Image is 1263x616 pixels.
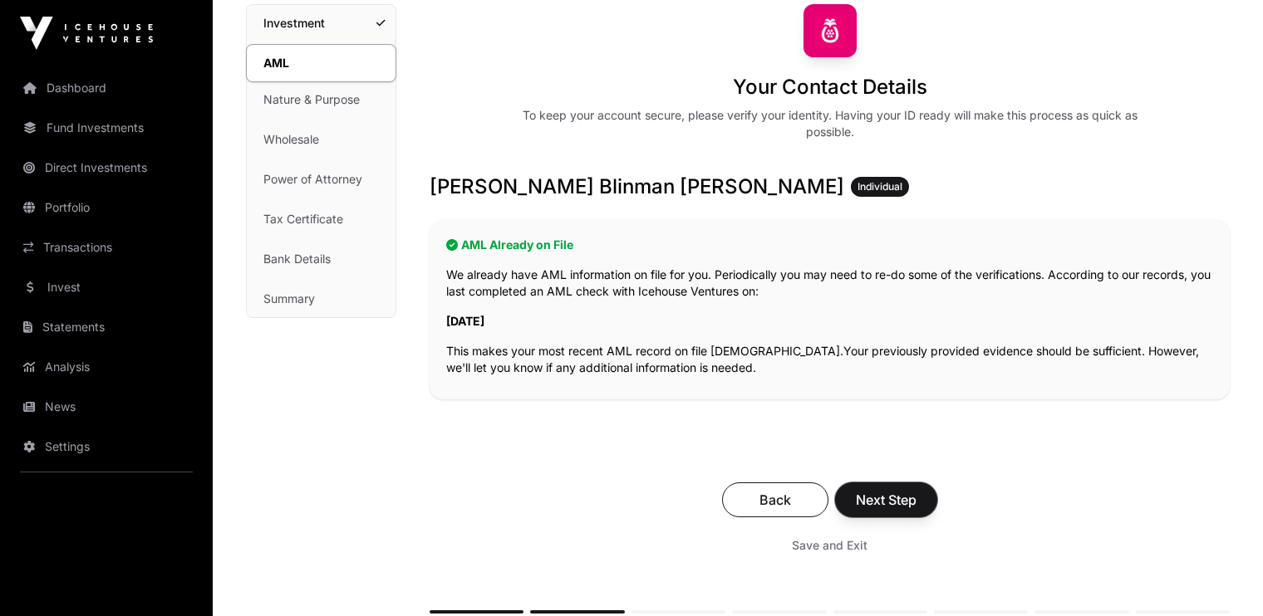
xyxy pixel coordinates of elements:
a: Wholesale [247,121,396,158]
button: Next Step [835,482,937,517]
a: Power of Attorney [247,161,396,198]
a: Tax Certificate [247,201,396,237]
a: Nature & Purpose [247,81,396,118]
p: We already have AML information on file for you. Periodically you may need to re-do some of the v... [446,266,1213,300]
a: News [13,389,199,425]
a: Bank Details [247,241,396,277]
h1: Your Contact Details [733,74,927,100]
span: Next Step [856,490,917,510]
p: [DATE] [446,313,1213,330]
a: Dashboard [13,70,199,106]
a: Fund Investments [13,110,199,146]
span: Save and Exit [792,537,867,554]
span: Individual [858,180,902,193]
a: Direct Investments [13,149,199,186]
a: Statements [13,309,199,345]
a: Invest [13,269,199,306]
a: Transactions [13,229,199,266]
a: Investment [247,5,396,42]
a: Analysis [13,349,199,385]
a: Portfolio [13,189,199,226]
button: Back [722,482,828,517]
span: Back [743,490,808,510]
p: This makes your most recent AML record on file [DEMOGRAPHIC_DATA]. [446,343,1213,376]
a: Settings [13,428,199,465]
img: Icehouse Ventures Logo [20,17,153,50]
button: Save and Exit [772,530,887,560]
a: AML [246,44,396,82]
img: Sharesies [804,4,857,57]
h2: AML Already on File [446,237,1213,253]
h3: [PERSON_NAME] Blinman [PERSON_NAME] [430,174,1230,200]
a: Summary [247,281,396,317]
div: To keep your account secure, please verify your identity. Having your ID ready will make this pro... [511,107,1149,140]
iframe: Chat Widget [1180,536,1263,616]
